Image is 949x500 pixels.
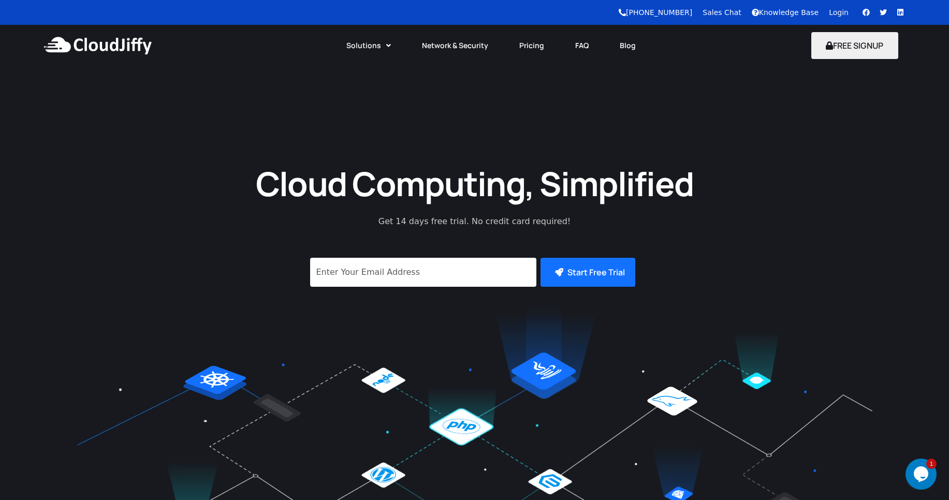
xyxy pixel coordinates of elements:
a: Pricing [504,34,560,57]
a: Solutions [331,34,406,57]
button: FREE SIGNUP [811,32,899,59]
a: Blog [604,34,651,57]
a: [PHONE_NUMBER] [619,8,692,17]
a: Login [829,8,849,17]
p: Get 14 days free trial. No credit card required! [332,215,617,228]
button: Start Free Trial [541,258,635,287]
a: Knowledge Base [752,8,819,17]
a: Sales Chat [703,8,741,17]
h1: Cloud Computing, Simplified [242,162,708,205]
input: Enter Your Email Address [310,258,536,287]
a: FREE SIGNUP [811,40,899,51]
a: FAQ [560,34,604,57]
a: Network & Security [406,34,504,57]
iframe: chat widget [906,459,939,490]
